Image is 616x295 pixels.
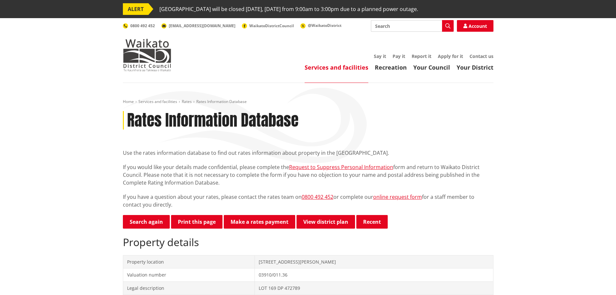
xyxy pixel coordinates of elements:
a: @WaikatoDistrict [300,23,341,28]
a: Apply for it [438,53,463,59]
td: Valuation number [123,268,255,282]
a: Report it [412,53,431,59]
span: Rates Information Database [196,99,247,104]
p: If you have a question about your rates, please contact the rates team on or complete our for a s... [123,193,493,209]
h1: Rates Information Database [127,111,298,130]
span: ALERT [123,3,148,15]
a: Home [123,99,134,104]
a: Search again [123,215,170,229]
a: Say it [374,53,386,59]
a: Make a rates payment [224,215,295,229]
td: Legal description [123,281,255,295]
td: [STREET_ADDRESS][PERSON_NAME] [255,255,493,268]
a: online request form [373,193,422,200]
a: Services and facilities [305,63,368,71]
td: 03910/011.36 [255,268,493,282]
a: Recreation [375,63,407,71]
a: Pay it [393,53,405,59]
td: LOT 169 DP 472789 [255,281,493,295]
a: 0800 492 452 [302,193,333,200]
a: Account [457,20,493,32]
p: If you would like your details made confidential, please complete the form and return to Waikato ... [123,163,493,187]
a: Services and facilities [138,99,177,104]
span: [EMAIL_ADDRESS][DOMAIN_NAME] [169,23,235,28]
span: WaikatoDistrictCouncil [249,23,294,28]
a: WaikatoDistrictCouncil [242,23,294,28]
a: [EMAIL_ADDRESS][DOMAIN_NAME] [161,23,235,28]
h2: Property details [123,236,493,248]
a: Your Council [413,63,450,71]
input: Search input [371,20,454,32]
a: View district plan [297,215,355,229]
span: 0800 492 452 [130,23,155,28]
nav: breadcrumb [123,99,493,105]
a: 0800 492 452 [123,23,155,28]
button: Print this page [171,215,222,229]
td: Property location [123,255,255,268]
span: @WaikatoDistrict [308,23,341,28]
span: [GEOGRAPHIC_DATA] will be closed [DATE], [DATE] from 9:00am to 3:00pm due to a planned power outage. [159,3,418,15]
a: Contact us [470,53,493,59]
a: Rates [182,99,192,104]
p: Use the rates information database to find out rates information about property in the [GEOGRAPHI... [123,149,493,157]
a: Request to Suppress Personal Information [289,164,393,171]
a: Your District [457,63,493,71]
img: Waikato District Council - Te Kaunihera aa Takiwaa o Waikato [123,39,171,71]
button: Recent [356,215,388,229]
